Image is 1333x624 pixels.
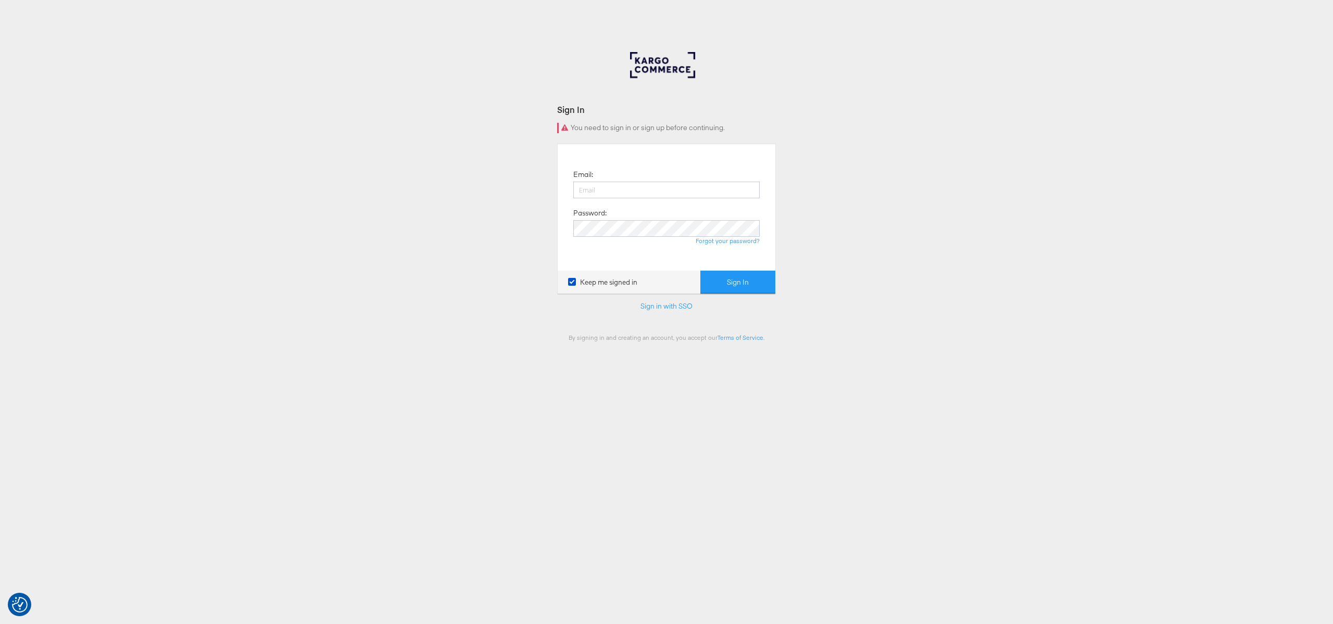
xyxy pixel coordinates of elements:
[557,334,776,341] div: By signing in and creating an account, you accept our .
[557,104,776,116] div: Sign In
[573,208,607,218] label: Password:
[700,271,775,294] button: Sign In
[573,182,760,198] input: Email
[718,334,763,341] a: Terms of Service
[573,170,593,180] label: Email:
[12,597,28,613] img: Revisit consent button
[12,597,28,613] button: Consent Preferences
[696,237,760,245] a: Forgot your password?
[640,301,693,311] a: Sign in with SSO
[557,123,776,133] div: You need to sign in or sign up before continuing.
[568,277,637,287] label: Keep me signed in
